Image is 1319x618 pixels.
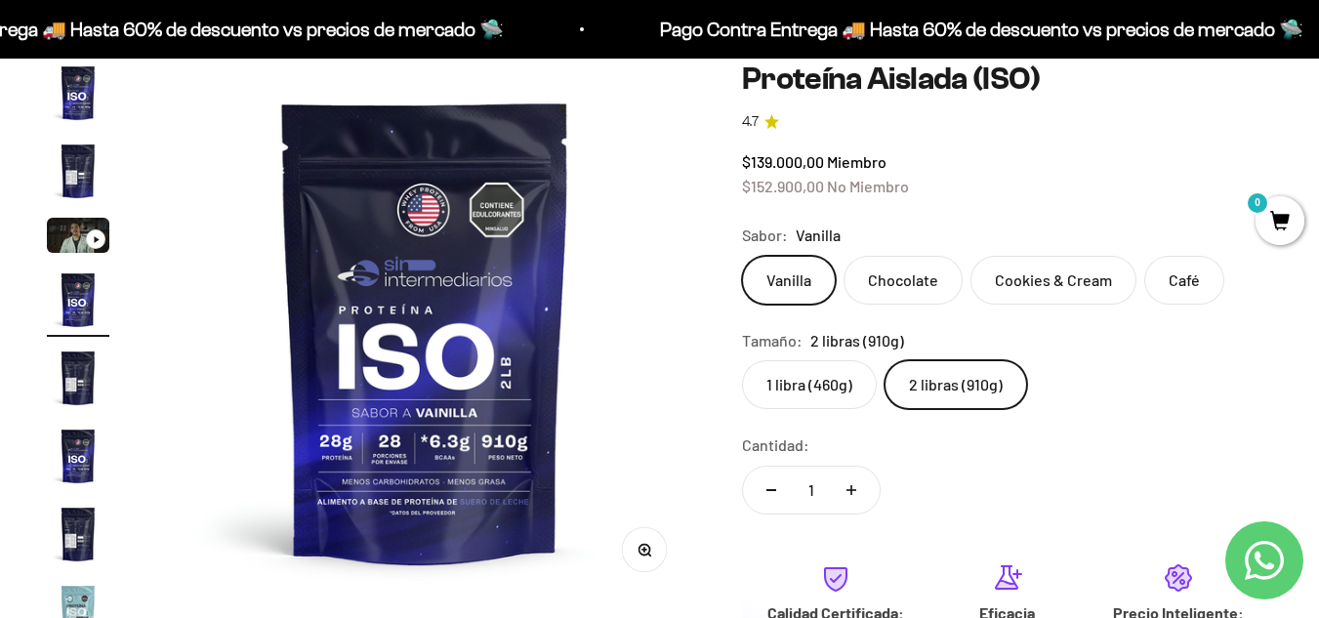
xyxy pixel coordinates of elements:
a: 4.74.7 de 5.0 estrellas [742,111,1272,133]
img: Proteína Aislada (ISO) [47,503,109,565]
span: Miembro [827,152,886,171]
button: Ir al artículo 1 [47,62,109,130]
mark: 0 [1246,191,1269,215]
span: No Miembro [827,177,909,195]
span: $152.900,00 [742,177,824,195]
img: Proteína Aislada (ISO) [47,425,109,487]
legend: Tamaño: [742,328,803,353]
a: 0 [1256,212,1304,233]
label: Cantidad: [742,433,809,458]
button: Ir al artículo 3 [47,218,109,259]
button: Aumentar cantidad [823,467,880,514]
button: Ir al artículo 7 [47,503,109,571]
p: Pago Contra Entrega 🚚 Hasta 60% de descuento vs precios de mercado 🛸 [632,14,1275,45]
span: Vanilla [796,223,841,248]
img: Proteína Aislada (ISO) [47,347,109,409]
h1: Proteína Aislada (ISO) [742,62,1272,96]
span: $139.000,00 [742,152,824,171]
img: Proteína Aislada (ISO) [156,62,695,600]
span: 2 libras (910g) [810,328,904,353]
button: Ir al artículo 6 [47,425,109,493]
img: Proteína Aislada (ISO) [47,140,109,202]
button: Ir al artículo 5 [47,347,109,415]
button: Reducir cantidad [743,467,800,514]
button: Ir al artículo 4 [47,268,109,337]
legend: Sabor: [742,223,788,248]
span: 4.7 [742,111,759,133]
img: Proteína Aislada (ISO) [47,62,109,124]
button: Ir al artículo 2 [47,140,109,208]
img: Proteína Aislada (ISO) [47,268,109,331]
